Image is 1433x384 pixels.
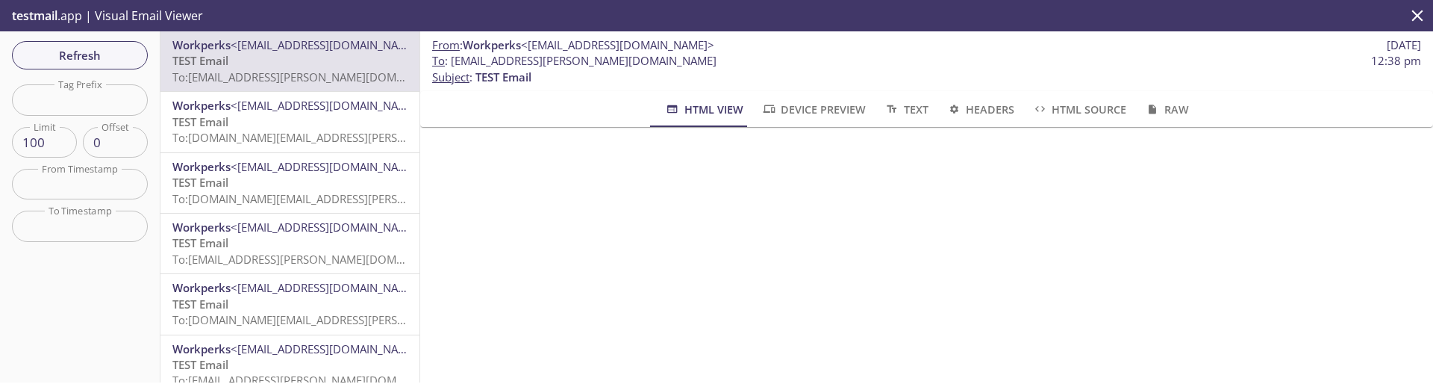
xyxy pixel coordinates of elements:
span: To: [DOMAIN_NAME][EMAIL_ADDRESS][PERSON_NAME][DOMAIN_NAME] [172,312,542,327]
button: Refresh [12,41,148,69]
span: Headers [946,100,1014,119]
span: 12:38 pm [1371,53,1421,69]
span: To: [EMAIL_ADDRESS][PERSON_NAME][DOMAIN_NAME] [172,252,454,267]
span: <[EMAIL_ADDRESS][DOMAIN_NAME]> [521,37,714,52]
span: To: [DOMAIN_NAME][EMAIL_ADDRESS][PERSON_NAME][DOMAIN_NAME] [172,130,542,145]
span: <[EMAIL_ADDRESS][DOMAIN_NAME]> [231,220,424,235]
span: TEST Email [172,357,228,372]
span: Subject [432,69,469,84]
span: From [432,37,460,52]
span: Workperks [463,37,521,52]
span: : [432,37,714,53]
div: Workperks<[EMAIL_ADDRESS][DOMAIN_NAME]>TEST EmailTo:[EMAIL_ADDRESS][PERSON_NAME][DOMAIN_NAME] [160,214,419,273]
span: Workperks [172,159,231,174]
span: Refresh [24,46,136,65]
p: : [432,53,1421,85]
div: Workperks<[EMAIL_ADDRESS][DOMAIN_NAME]>TEST EmailTo:[DOMAIN_NAME][EMAIL_ADDRESS][PERSON_NAME][DOM... [160,153,419,213]
span: Workperks [172,98,231,113]
span: <[EMAIL_ADDRESS][DOMAIN_NAME]> [231,341,424,356]
span: Workperks [172,341,231,356]
div: Workperks<[EMAIL_ADDRESS][DOMAIN_NAME]>TEST EmailTo:[EMAIL_ADDRESS][PERSON_NAME][DOMAIN_NAME] [160,31,419,91]
span: [DATE] [1387,37,1421,53]
span: Workperks [172,37,231,52]
span: TEST Email [475,69,531,84]
span: Raw [1144,100,1188,119]
div: Workperks<[EMAIL_ADDRESS][DOMAIN_NAME]>TEST EmailTo:[DOMAIN_NAME][EMAIL_ADDRESS][PERSON_NAME][DOM... [160,274,419,334]
span: testmail [12,7,57,24]
span: <[EMAIL_ADDRESS][DOMAIN_NAME]> [231,280,424,295]
span: HTML View [664,100,743,119]
span: Workperks [172,220,231,235]
span: <[EMAIL_ADDRESS][DOMAIN_NAME]> [231,98,424,113]
span: Text [884,100,928,119]
span: To: [DOMAIN_NAME][EMAIL_ADDRESS][PERSON_NAME][DOMAIN_NAME] [172,191,542,206]
span: <[EMAIL_ADDRESS][DOMAIN_NAME]> [231,159,424,174]
span: <[EMAIL_ADDRESS][DOMAIN_NAME]> [231,37,424,52]
span: To [432,53,445,68]
span: TEST Email [172,53,228,68]
span: HTML Source [1032,100,1126,119]
span: TEST Email [172,114,228,129]
span: Workperks [172,280,231,295]
span: : [EMAIL_ADDRESS][PERSON_NAME][DOMAIN_NAME] [432,53,716,69]
span: TEST Email [172,175,228,190]
div: Workperks<[EMAIL_ADDRESS][DOMAIN_NAME]>TEST EmailTo:[DOMAIN_NAME][EMAIL_ADDRESS][PERSON_NAME][DOM... [160,92,419,152]
span: TEST Email [172,297,228,312]
span: TEST Email [172,235,228,250]
span: Device Preview [761,100,866,119]
span: To: [EMAIL_ADDRESS][PERSON_NAME][DOMAIN_NAME] [172,69,454,84]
